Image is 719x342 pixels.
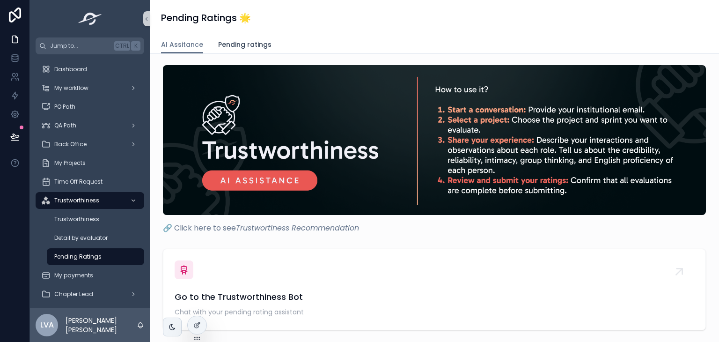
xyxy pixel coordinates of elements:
[36,155,144,171] a: My Projects
[54,66,87,73] span: Dashboard
[30,54,150,308] div: scrollable content
[114,41,130,51] span: Ctrl
[36,173,144,190] a: Time Off Request
[66,316,137,335] p: [PERSON_NAME] [PERSON_NAME]
[36,136,144,153] a: Back Office
[236,223,359,233] em: Trustwortiness Recommendation
[54,103,75,111] span: PO Path
[75,11,105,26] img: App logo
[36,98,144,115] a: PO Path
[161,11,251,24] h1: Pending Ratings 🌟
[54,141,87,148] span: Back Office
[54,272,93,279] span: My payments
[175,290,694,304] span: Go to the Trustworthiness Bot
[36,192,144,209] a: Trustworthiness
[54,197,99,204] span: Trustworthiness
[163,249,705,330] a: Go to the Trustworthiness BotChat with your pending rating assistant
[47,248,144,265] a: Pending Ratings
[36,37,144,54] button: Jump to...CtrlK
[54,216,99,223] span: Trustworthiness
[36,61,144,78] a: Dashboard
[36,267,144,284] a: My payments
[163,223,359,234] a: 🔗 Click here to seeTrustwortiness Recommendation
[218,36,271,55] a: Pending ratings
[47,211,144,228] a: Trustworthiness
[40,320,54,331] span: LVA
[47,230,144,246] a: Detail by evaluator
[175,307,694,317] span: Chat with your pending rating assistant
[50,42,110,50] span: Jump to...
[36,286,144,303] a: Chapter Lead
[54,178,103,186] span: Time Off Request
[36,117,144,134] a: QA Path
[54,234,108,242] span: Detail by evaluator
[161,40,203,49] span: AI Assitance
[36,80,144,97] a: My workflow
[54,290,93,298] span: Chapter Lead
[54,122,76,129] span: QA Path
[218,40,271,49] span: Pending ratings
[54,159,86,167] span: My Projects
[132,42,139,50] span: K
[54,253,102,260] span: Pending Ratings
[54,84,88,92] span: My workflow
[161,36,203,54] a: AI Assitance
